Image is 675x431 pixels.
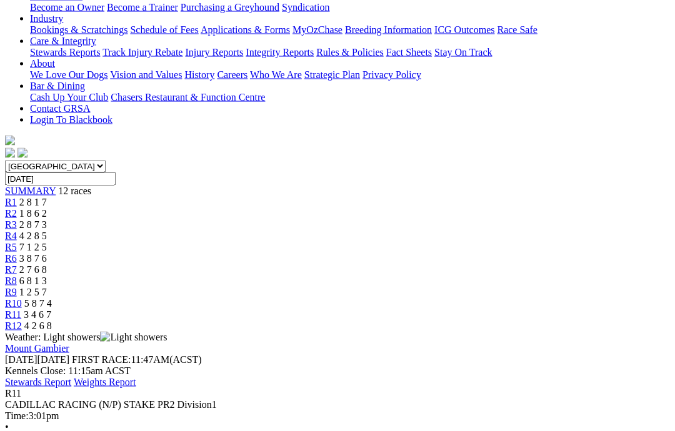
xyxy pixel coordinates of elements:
[72,354,131,365] span: FIRST RACE:
[5,399,670,410] div: CADILLAC RACING (N/P) STAKE PR2 Division1
[19,253,47,264] span: 3 8 7 6
[5,287,17,297] a: R9
[24,298,52,309] span: 5 8 7 4
[434,24,494,35] a: ICG Outcomes
[19,242,47,252] span: 7 1 2 5
[5,332,167,342] span: Weather: Light showers
[5,219,17,230] a: R3
[30,92,108,102] a: Cash Up Your Club
[30,103,90,114] a: Contact GRSA
[5,208,17,219] a: R2
[102,47,182,57] a: Track Injury Rebate
[30,47,100,57] a: Stewards Reports
[5,242,17,252] a: R5
[30,58,55,69] a: About
[19,287,47,297] span: 1 2 5 7
[5,136,15,146] img: logo-grsa-white.png
[30,92,670,103] div: Bar & Dining
[5,309,21,320] a: R11
[497,24,537,35] a: Race Safe
[19,275,47,286] span: 6 8 1 3
[5,264,17,275] a: R7
[5,354,69,365] span: [DATE]
[386,47,432,57] a: Fact Sheets
[5,197,17,207] a: R1
[292,24,342,35] a: MyOzChase
[362,69,421,80] a: Privacy Policy
[5,186,56,196] a: SUMMARY
[201,24,290,35] a: Applications & Forms
[316,47,384,57] a: Rules & Policies
[185,47,243,57] a: Injury Reports
[5,365,670,377] div: Kennels Close: 11:15am ACST
[19,230,47,241] span: 4 2 8 5
[184,69,214,80] a: History
[110,69,182,80] a: Vision and Values
[250,69,302,80] a: Who We Are
[5,354,37,365] span: [DATE]
[58,186,91,196] span: 12 races
[30,69,107,80] a: We Love Our Dogs
[5,148,15,158] img: facebook.svg
[5,298,22,309] a: R10
[30,69,670,81] div: About
[217,69,247,80] a: Careers
[130,24,198,35] a: Schedule of Fees
[5,253,17,264] a: R6
[434,47,492,57] a: Stay On Track
[107,2,178,12] a: Become a Trainer
[24,320,52,331] span: 4 2 6 8
[30,36,96,46] a: Care & Integrity
[17,148,27,158] img: twitter.svg
[30,114,112,125] a: Login To Blackbook
[19,208,47,219] span: 1 8 6 2
[5,410,29,421] span: Time:
[181,2,279,12] a: Purchasing a Greyhound
[30,47,670,58] div: Care & Integrity
[246,47,314,57] a: Integrity Reports
[100,332,167,343] img: Light showers
[30,13,63,24] a: Industry
[5,388,21,399] span: R11
[30,24,670,36] div: Industry
[5,377,71,387] a: Stewards Report
[282,2,329,12] a: Syndication
[5,320,22,331] a: R12
[19,264,47,275] span: 2 7 6 8
[74,377,136,387] a: Weights Report
[30,24,127,35] a: Bookings & Scratchings
[24,309,51,320] span: 3 4 6 7
[5,230,17,241] a: R4
[5,172,116,186] input: Select date
[30,2,670,13] div: Get Involved
[5,410,670,422] div: 3:01pm
[19,219,47,230] span: 2 8 7 3
[5,275,17,286] a: R8
[30,2,104,12] a: Become an Owner
[345,24,432,35] a: Breeding Information
[72,354,202,365] span: 11:47AM(ACST)
[19,197,47,207] span: 2 8 1 7
[304,69,360,80] a: Strategic Plan
[5,343,69,354] a: Mount Gambier
[30,81,85,91] a: Bar & Dining
[111,92,265,102] a: Chasers Restaurant & Function Centre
